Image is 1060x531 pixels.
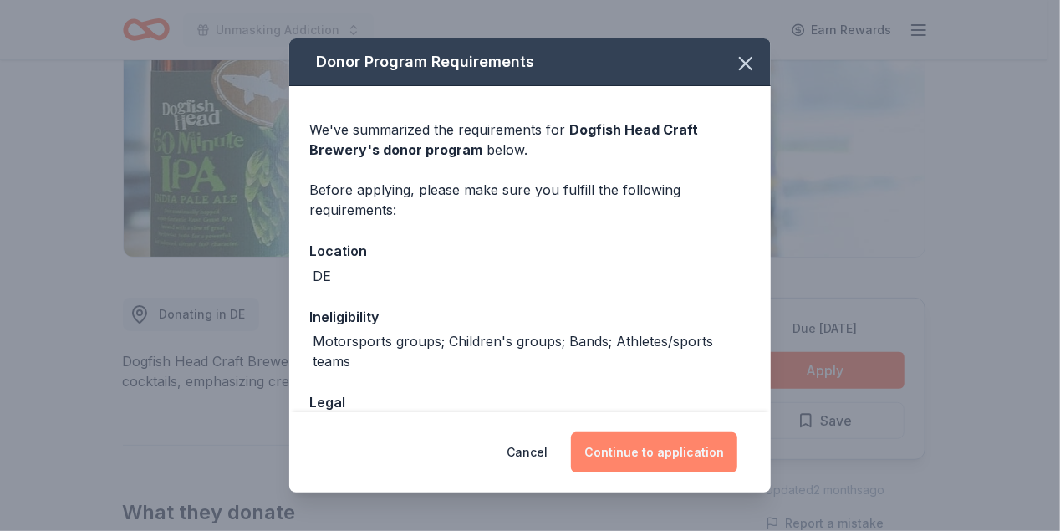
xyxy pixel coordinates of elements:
[309,306,751,328] div: Ineligibility
[309,180,751,220] div: Before applying, please make sure you fulfill the following requirements:
[309,120,751,160] div: We've summarized the requirements for below.
[571,432,737,472] button: Continue to application
[309,391,751,413] div: Legal
[313,266,331,286] div: DE
[313,331,751,371] div: Motorsports groups; Children's groups; Bands; Athletes/sports teams
[289,38,771,86] div: Donor Program Requirements
[309,240,751,262] div: Location
[507,432,548,472] button: Cancel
